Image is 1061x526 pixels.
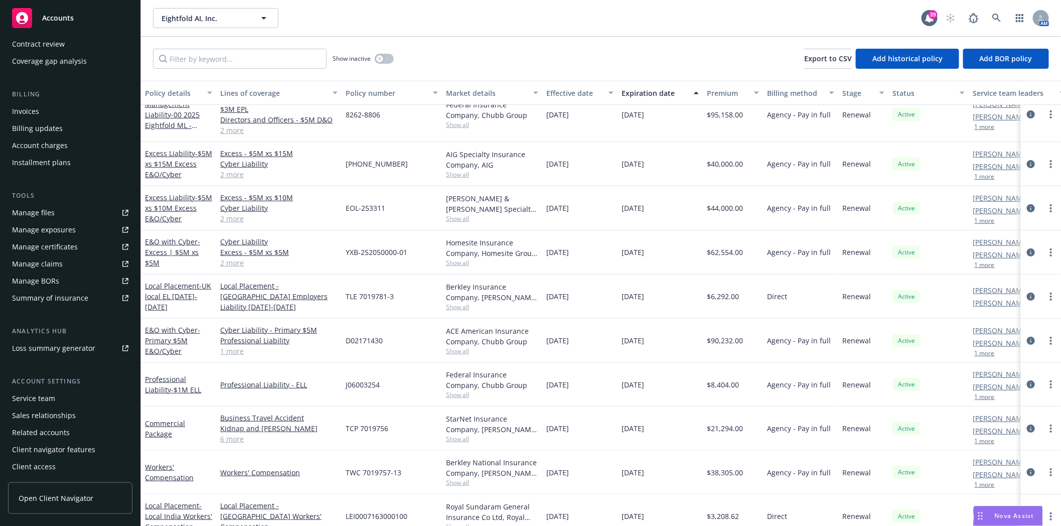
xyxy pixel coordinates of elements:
a: [PERSON_NAME] [973,325,1029,336]
div: Expiration date [622,88,688,98]
span: Active [896,512,917,521]
span: Accounts [42,14,74,22]
span: Agency - Pay in full [767,335,831,346]
span: [DATE] [622,159,644,169]
a: 6 more [220,434,338,444]
a: Cyber Liability [220,203,338,213]
div: Royal Sundaram General Insurance Co Ltd, Royal Sundaram General Insurance Co Ltd [446,501,538,522]
span: - 00 2025 Eightfold ML - Chubb [145,110,200,141]
a: [PERSON_NAME] [973,505,1029,515]
span: [DATE] [622,467,644,478]
a: more [1045,335,1057,347]
span: - UK local EL [DATE]-[DATE] [145,281,211,312]
div: Summary of insurance [12,290,88,306]
div: Related accounts [12,425,70,441]
span: [DATE] [546,423,569,434]
div: [PERSON_NAME] & [PERSON_NAME] Specialty Insurance Company, [PERSON_NAME] & [PERSON_NAME] ([GEOGRA... [446,193,538,214]
a: E&O with Cyber [145,237,200,268]
a: Cyber Liability [220,159,338,169]
span: Renewal [842,247,871,257]
a: Excess - $5M xs $5M [220,247,338,257]
input: Filter by keyword... [153,49,327,69]
button: Status [888,81,969,105]
a: 2 more [220,257,338,268]
div: Service team [12,390,55,407]
span: [DATE] [622,511,644,521]
span: Agency - Pay in full [767,203,831,213]
span: [DATE] [546,159,569,169]
a: [PERSON_NAME] [973,193,1029,203]
span: Add BOR policy [980,54,1032,63]
a: [PERSON_NAME] [973,285,1029,296]
a: Directors and Officers - $5M D&O [220,114,338,125]
button: 1 more [975,394,995,400]
span: Show all [446,303,538,311]
span: Show all [446,435,538,443]
div: Sales relationships [12,408,76,424]
span: [DATE] [622,379,644,390]
span: Show inactive [333,54,371,63]
div: Client navigator features [12,442,95,458]
span: [DATE] [546,335,569,346]
a: [PERSON_NAME] [973,426,1029,436]
a: [PERSON_NAME] [973,369,1029,379]
span: Show all [446,347,538,355]
button: Effective date [542,81,618,105]
span: $38,305.00 [707,467,743,478]
span: [DATE] [546,109,569,120]
a: Manage certificates [8,239,132,255]
span: $40,000.00 [707,159,743,169]
div: Stage [842,88,873,98]
span: 8262-8806 [346,109,380,120]
span: [DATE] [622,335,644,346]
a: Local Placement [145,281,211,312]
a: [PERSON_NAME] [973,205,1029,216]
div: Billing method [767,88,823,98]
a: more [1045,158,1057,170]
span: $95,158.00 [707,109,743,120]
span: TLE 7019781-3 [346,291,394,302]
span: Manage exposures [8,222,132,238]
a: Service team [8,390,132,407]
span: Direct [767,291,787,302]
span: Active [896,204,917,213]
div: Berkley National Insurance Company, [PERSON_NAME] Corporation [446,457,538,478]
span: TWC 7019757-13 [346,467,401,478]
div: ACE American Insurance Company, Chubb Group [446,326,538,347]
span: Renewal [842,379,871,390]
span: Renewal [842,109,871,120]
a: 1 more [220,346,338,356]
span: Renewal [842,335,871,346]
a: circleInformation [1025,202,1037,214]
a: Business Travel Accident [220,413,338,423]
div: Drag to move [974,506,987,525]
a: Commercial Package [145,419,185,439]
span: Renewal [842,159,871,169]
div: Service team leaders [973,88,1054,98]
a: [PERSON_NAME] [973,237,1029,247]
span: Show all [446,170,538,179]
span: [DATE] [546,467,569,478]
a: 2 more [220,213,338,224]
div: Coverage gap analysis [12,53,87,69]
span: Eightfold AI, Inc. [162,13,248,24]
span: Renewal [842,467,871,478]
span: Active [896,468,917,477]
span: $62,554.00 [707,247,743,257]
a: [PERSON_NAME] [973,111,1029,122]
button: 1 more [975,350,995,356]
a: Cyber Liability - Primary $5M [220,325,338,335]
div: Policy details [145,88,201,98]
span: [DATE] [622,423,644,434]
span: Active [896,424,917,433]
span: [DATE] [546,379,569,390]
div: Manage certificates [12,239,78,255]
button: Export to CSV [804,49,852,69]
span: - $5M xs $15M Excess E&O/Cyber [145,149,212,179]
div: Federal Insurance Company, Chubb Group [446,99,538,120]
span: $3,208.62 [707,511,739,521]
span: Active [896,336,917,345]
span: Renewal [842,511,871,521]
button: 1 more [975,218,995,224]
button: Policy number [342,81,442,105]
